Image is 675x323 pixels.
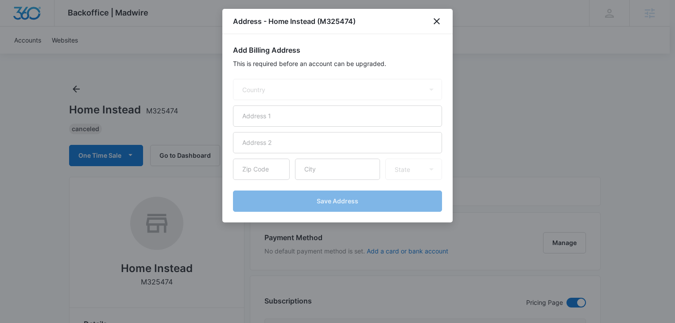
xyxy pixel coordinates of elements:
input: Zip Code [233,159,290,180]
input: Address 2 [233,132,442,153]
button: close [431,16,442,27]
h1: Address - Home Instead (M325474) [233,16,356,27]
h2: Add Billing Address [233,45,442,55]
p: This is required before an account can be upgraded. [233,59,442,68]
input: Address 1 [233,105,442,127]
input: City [295,159,380,180]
